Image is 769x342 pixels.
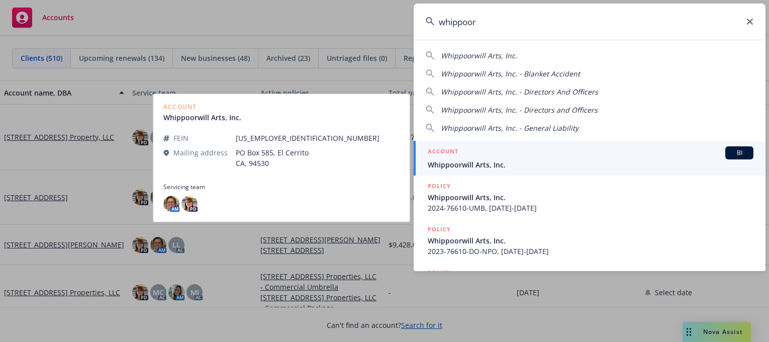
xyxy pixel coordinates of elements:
[428,203,753,213] span: 2024-76610-UMB, [DATE]-[DATE]
[428,159,753,170] span: Whippoorwill Arts, Inc.
[729,148,749,157] span: BI
[441,69,580,78] span: Whippoorwill Arts, Inc. - Blanket Accident
[428,181,451,191] h5: POLICY
[428,192,753,203] span: Whippoorwill Arts, Inc.
[414,262,765,305] a: POLICY
[414,141,765,176] a: ACCOUNTBIWhippoorwill Arts, Inc.
[428,246,753,256] span: 2023-76610-DO-NPO, [DATE]-[DATE]
[441,123,579,133] span: Whippoorwill Arts, Inc. - General Liability
[428,146,458,158] h5: ACCOUNT
[428,268,451,278] h5: POLICY
[414,219,765,262] a: POLICYWhippoorwill Arts, Inc.2023-76610-DO-NPO, [DATE]-[DATE]
[414,4,765,40] input: Search...
[441,51,517,60] span: Whippoorwill Arts, Inc.
[441,87,598,97] span: Whippoorwill Arts, Inc. - Directors And Officers
[441,105,598,115] span: Whippoorwill Arts, Inc. - Directors and Officers
[414,176,765,219] a: POLICYWhippoorwill Arts, Inc.2024-76610-UMB, [DATE]-[DATE]
[428,224,451,234] h5: POLICY
[428,235,753,246] span: Whippoorwill Arts, Inc.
